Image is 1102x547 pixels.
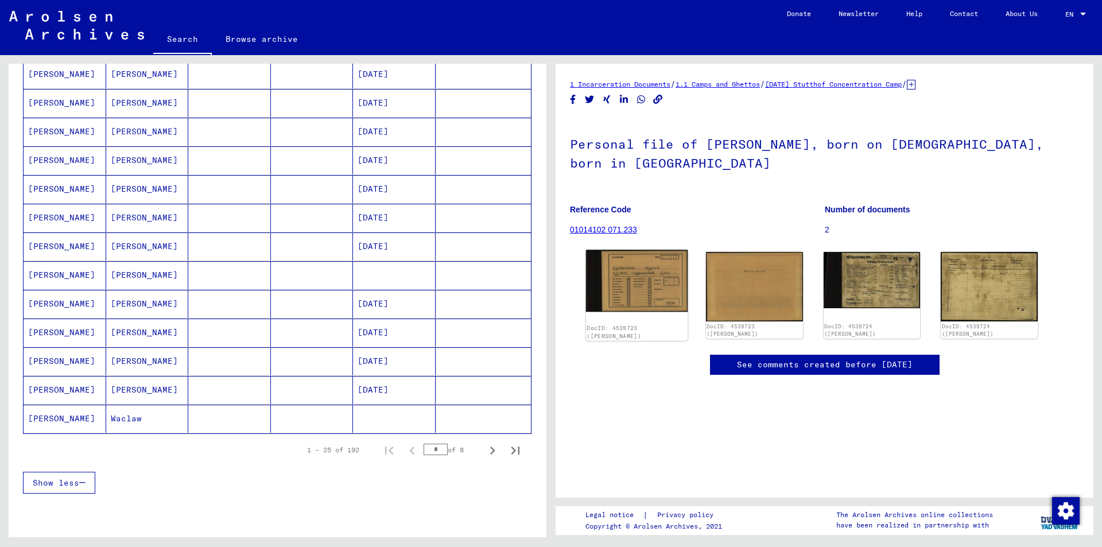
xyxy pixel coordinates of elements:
[765,80,902,88] a: [DATE] Stutthof Concentration Camp
[24,175,106,203] mat-cell: [PERSON_NAME]
[353,89,436,117] mat-cell: [DATE]
[24,232,106,261] mat-cell: [PERSON_NAME]
[676,80,760,88] a: 1.1 Camps and Ghettos
[618,92,630,107] button: Share on LinkedIn
[1038,506,1081,534] img: yv_logo.png
[353,146,436,174] mat-cell: [DATE]
[586,250,688,312] img: 001.jpg
[585,521,727,532] p: Copyright © Arolsen Archives, 2021
[353,118,436,146] mat-cell: [DATE]
[24,319,106,347] mat-cell: [PERSON_NAME]
[585,509,727,521] div: |
[106,290,189,318] mat-cell: [PERSON_NAME]
[353,60,436,88] mat-cell: [DATE]
[401,439,424,461] button: Previous page
[353,175,436,203] mat-cell: [DATE]
[106,232,189,261] mat-cell: [PERSON_NAME]
[33,478,79,488] span: Show less
[601,92,613,107] button: Share on Xing
[353,319,436,347] mat-cell: [DATE]
[760,79,765,89] span: /
[24,204,106,232] mat-cell: [PERSON_NAME]
[825,224,1079,236] p: 2
[24,118,106,146] mat-cell: [PERSON_NAME]
[737,359,913,371] a: See comments created before [DATE]
[24,405,106,433] mat-cell: [PERSON_NAME]
[570,80,670,88] a: 1 Incarceration Documents
[570,205,631,214] b: Reference Code
[584,92,596,107] button: Share on Twitter
[902,79,907,89] span: /
[941,252,1038,321] img: 002.jpg
[24,89,106,117] mat-cell: [PERSON_NAME]
[24,60,106,88] mat-cell: [PERSON_NAME]
[836,510,993,520] p: The Arolsen Archives online collections
[353,376,436,404] mat-cell: [DATE]
[378,439,401,461] button: First page
[106,376,189,404] mat-cell: [PERSON_NAME]
[567,92,579,107] button: Share on Facebook
[24,146,106,174] mat-cell: [PERSON_NAME]
[153,25,212,55] a: Search
[24,376,106,404] mat-cell: [PERSON_NAME]
[24,261,106,289] mat-cell: [PERSON_NAME]
[353,347,436,375] mat-cell: [DATE]
[1065,10,1078,18] span: EN
[670,79,676,89] span: /
[652,92,664,107] button: Copy link
[707,323,758,337] a: DocID: 4539723 ([PERSON_NAME])
[824,252,921,308] img: 001.jpg
[825,205,910,214] b: Number of documents
[587,324,641,339] a: DocID: 4539723 ([PERSON_NAME])
[570,118,1079,187] h1: Personal file of [PERSON_NAME], born on [DEMOGRAPHIC_DATA], born in [GEOGRAPHIC_DATA]
[106,261,189,289] mat-cell: [PERSON_NAME]
[9,11,144,40] img: Arolsen_neg.svg
[1052,497,1080,525] img: Change consent
[585,509,643,521] a: Legal notice
[106,405,189,433] mat-cell: Waclaw
[106,60,189,88] mat-cell: [PERSON_NAME]
[706,252,803,321] img: 002.jpg
[106,175,189,203] mat-cell: [PERSON_NAME]
[106,89,189,117] mat-cell: [PERSON_NAME]
[836,520,993,530] p: have been realized in partnership with
[106,118,189,146] mat-cell: [PERSON_NAME]
[504,439,527,461] button: Last page
[24,347,106,375] mat-cell: [PERSON_NAME]
[424,444,481,455] div: of 8
[212,25,312,53] a: Browse archive
[353,204,436,232] mat-cell: [DATE]
[635,92,647,107] button: Share on WhatsApp
[648,509,727,521] a: Privacy policy
[307,445,359,455] div: 1 – 25 of 192
[353,290,436,318] mat-cell: [DATE]
[106,347,189,375] mat-cell: [PERSON_NAME]
[942,323,994,337] a: DocID: 4539724 ([PERSON_NAME])
[106,319,189,347] mat-cell: [PERSON_NAME]
[106,146,189,174] mat-cell: [PERSON_NAME]
[824,323,876,337] a: DocID: 4539724 ([PERSON_NAME])
[481,439,504,461] button: Next page
[24,290,106,318] mat-cell: [PERSON_NAME]
[106,204,189,232] mat-cell: [PERSON_NAME]
[353,232,436,261] mat-cell: [DATE]
[570,225,637,234] a: 01014102 071.233
[23,472,95,494] button: Show less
